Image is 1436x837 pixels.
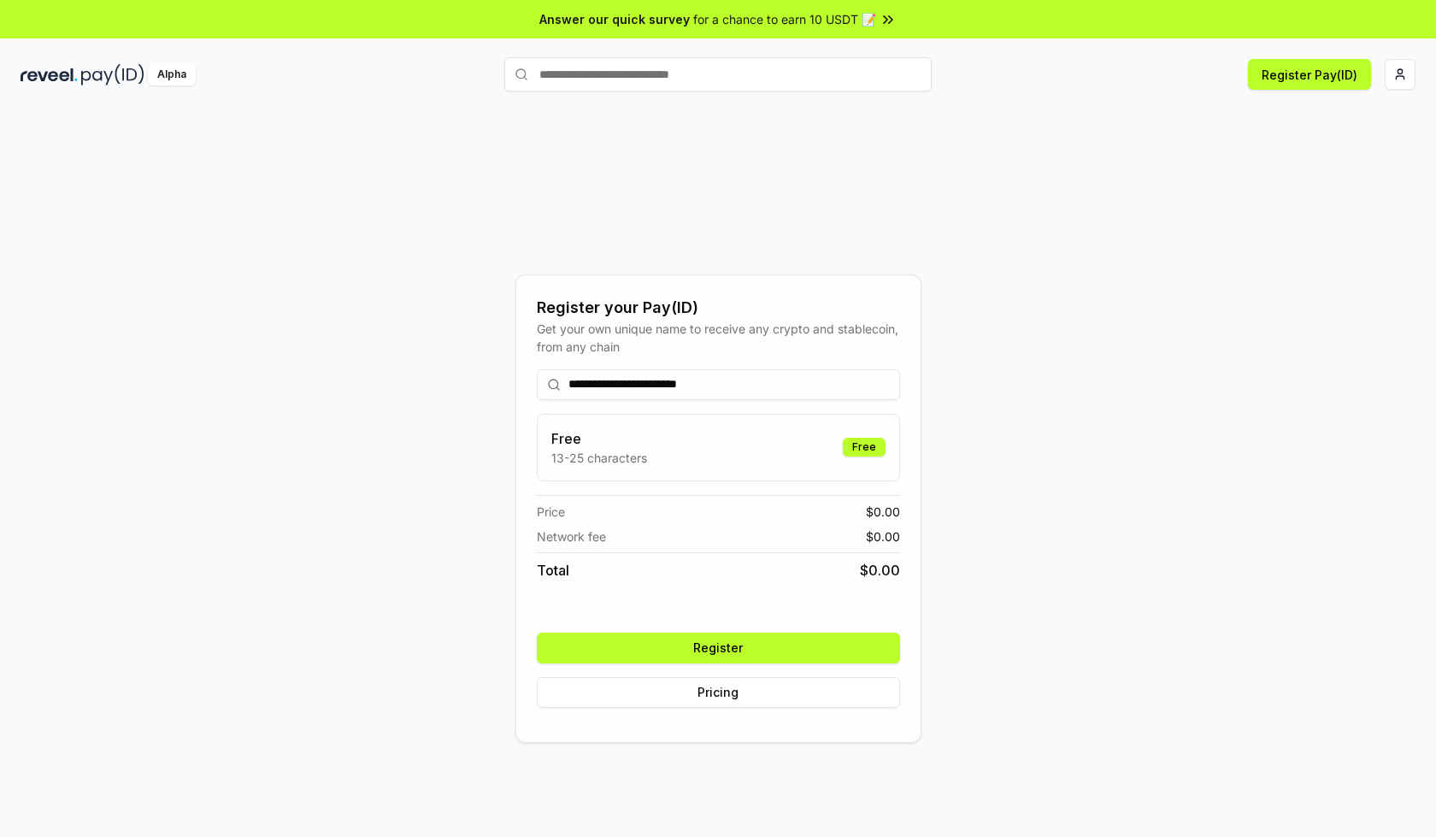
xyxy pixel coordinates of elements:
div: Get your own unique name to receive any crypto and stablecoin, from any chain [537,320,900,356]
span: Price [537,503,565,521]
span: Total [537,560,569,581]
div: Register your Pay(ID) [537,296,900,320]
span: $ 0.00 [866,503,900,521]
span: Answer our quick survey [539,10,690,28]
span: Network fee [537,528,606,545]
button: Pricing [537,677,900,708]
span: $ 0.00 [866,528,900,545]
div: Alpha [148,64,196,85]
p: 13-25 characters [551,449,647,467]
button: Register Pay(ID) [1248,59,1371,90]
button: Register [537,633,900,663]
img: reveel_dark [21,64,78,85]
span: $ 0.00 [860,560,900,581]
h3: Free [551,428,647,449]
div: Free [843,438,886,457]
img: pay_id [81,64,144,85]
span: for a chance to earn 10 USDT 📝 [693,10,876,28]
